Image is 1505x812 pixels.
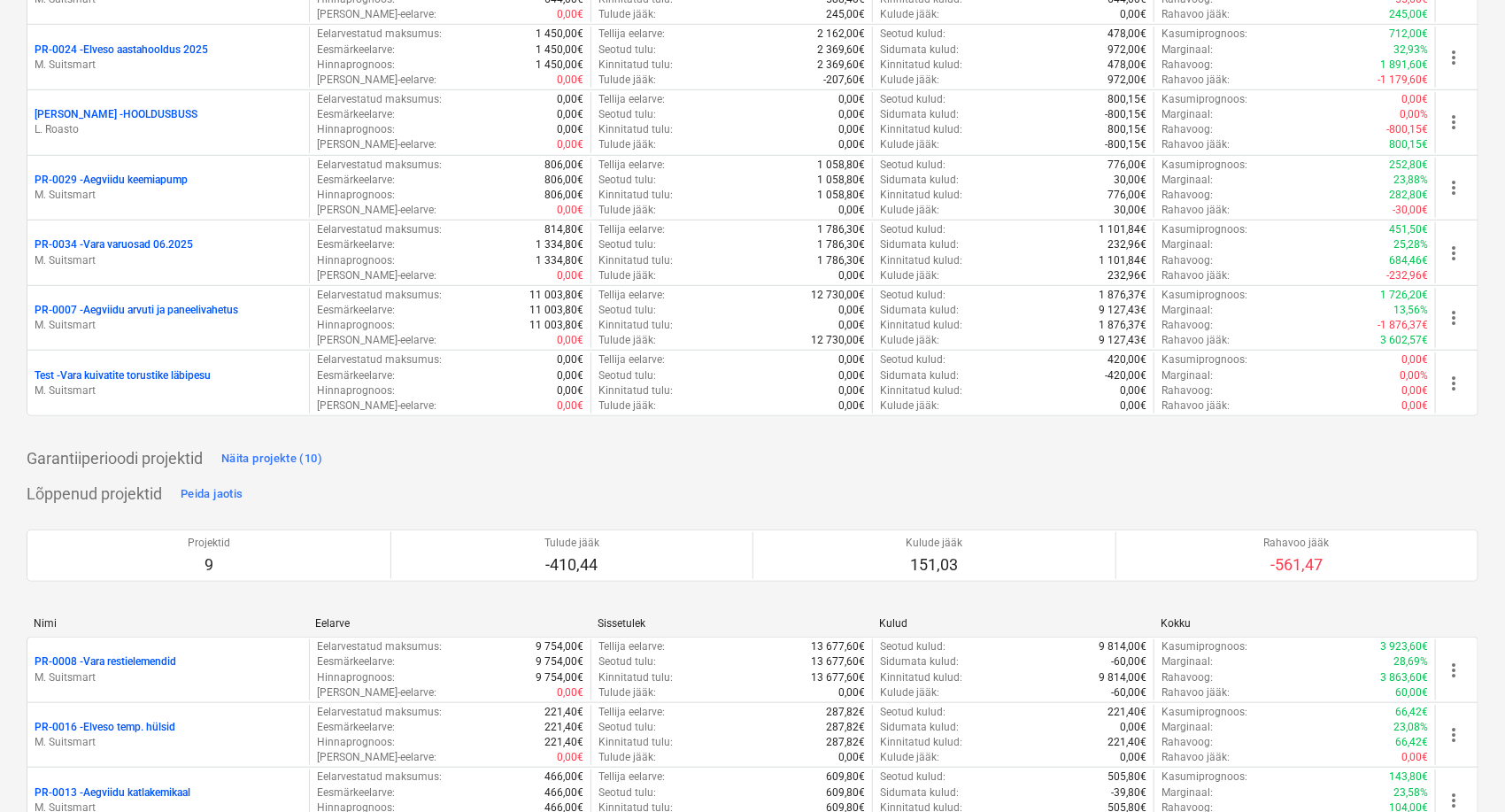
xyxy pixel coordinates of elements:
p: PR-0016 - Elveso temp. hülsid [35,720,175,735]
p: Tellija eelarve : [598,27,665,42]
p: 0,00€ [557,92,583,107]
p: Kasumiprognoos : [1162,639,1247,654]
p: Test - Vara kuivatite torustike läbipesu [35,368,211,383]
p: 0,00€ [1401,398,1428,414]
p: Kinnitatud kulud : [880,58,962,73]
p: Eelarvestatud maksumus : [317,27,442,42]
p: -207,60€ [823,73,865,88]
p: Rahavoo jääk : [1162,685,1230,700]
p: Hinnaprognoos : [317,318,395,333]
p: 0,00€ [557,398,583,414]
p: 245,00€ [826,7,865,22]
p: [PERSON_NAME] - HOOLDUSBUSS [35,107,197,122]
p: Seotud tulu : [598,173,656,188]
p: 11 003,80€ [529,318,583,333]
p: Kulude jääk : [880,685,939,700]
p: 12 730,00€ [811,288,865,303]
p: 814,80€ [544,222,583,237]
p: 287,82€ [826,705,865,720]
p: Marginaal : [1162,368,1213,383]
p: 66,42€ [1395,705,1428,720]
p: Kinnitatud tulu : [598,58,673,73]
p: 0,00€ [557,7,583,22]
p: Kinnitatud tulu : [598,188,673,203]
p: Marginaal : [1162,173,1213,188]
div: PR-0029 -Aegviidu keemiapumpM. Suitsmart [35,173,302,203]
p: 32,93% [1393,43,1428,58]
p: Kulude jääk : [880,333,939,348]
p: 151,03 [906,554,962,576]
p: 0,00€ [838,303,865,318]
p: Eelarvestatud maksumus : [317,288,442,303]
p: -232,96€ [1386,268,1428,283]
p: Rahavoog : [1162,670,1213,685]
p: Rahavoog : [1162,188,1213,203]
p: Marginaal : [1162,720,1213,735]
p: 12 730,00€ [811,333,865,348]
p: Kinnitatud tulu : [598,383,673,398]
span: more_vert [1443,243,1464,264]
p: Seotud kulud : [880,705,945,720]
p: Eesmärkeelarve : [317,303,395,318]
span: more_vert [1443,373,1464,394]
p: 1 876,37€ [1099,288,1146,303]
p: 9 754,00€ [536,670,583,685]
p: 0,00% [1400,107,1428,122]
p: 0,00€ [557,268,583,283]
p: [PERSON_NAME]-eelarve : [317,685,436,700]
p: PR-0024 - Elveso aastahooldus 2025 [35,43,208,58]
div: Kokku [1162,617,1429,630]
p: Hinnaprognoos : [317,188,395,203]
p: Rahavoog : [1162,318,1213,333]
p: Sidumata kulud : [880,107,959,122]
p: 478,00€ [1108,58,1146,73]
p: Rahavoo jääk : [1162,73,1230,88]
p: Rahavoo jääk : [1162,398,1230,414]
p: Seotud tulu : [598,43,656,58]
p: 806,00€ [544,173,583,188]
p: 1 891,60€ [1380,58,1428,73]
div: [PERSON_NAME] -HOOLDUSBUSSL. Roasto [35,107,302,137]
p: Tulude jääk : [598,398,656,414]
div: PR-0008 -Vara restielemendidM. Suitsmart [35,654,302,684]
p: [PERSON_NAME]-eelarve : [317,7,436,22]
p: -561,47 [1264,554,1330,576]
p: 11 003,80€ [529,303,583,318]
p: Kasumiprognoos : [1162,222,1247,237]
span: more_vert [1443,790,1464,811]
p: Rahavoo jääk : [1162,268,1230,283]
p: Kinnitatud kulud : [880,188,962,203]
p: Kinnitatud tulu : [598,122,673,137]
p: 800,15€ [1108,92,1146,107]
button: Peida jaotis [176,480,247,508]
p: 0,00€ [557,122,583,137]
p: -410,44 [544,554,599,576]
p: 776,00€ [1108,158,1146,173]
p: Hinnaprognoos : [317,253,395,268]
p: Marginaal : [1162,107,1213,122]
p: Kinnitatud tulu : [598,670,673,685]
p: -800,15€ [1105,137,1146,152]
p: 420,00€ [1108,352,1146,367]
p: 287,82€ [826,720,865,735]
p: 800,15€ [1108,122,1146,137]
p: Eesmärkeelarve : [317,654,395,669]
p: PR-0008 - Vara restielemendid [35,654,176,669]
p: 252,80€ [1389,158,1428,173]
p: Kinnitatud tulu : [598,735,673,750]
p: Sidumata kulud : [880,237,959,252]
p: Hinnaprognoos : [317,383,395,398]
p: Projektid [188,536,230,551]
p: Tulude jääk : [598,203,656,218]
p: Tulude jääk [544,536,599,551]
p: Eelarvestatud maksumus : [317,158,442,173]
p: Seotud tulu : [598,237,656,252]
p: Seotud tulu : [598,107,656,122]
span: more_vert [1443,724,1464,746]
p: Sidumata kulud : [880,173,959,188]
p: 2 162,00€ [817,27,865,42]
p: Seotud kulud : [880,158,945,173]
p: 28,69% [1393,654,1428,669]
p: [PERSON_NAME]-eelarve : [317,398,436,414]
p: 23,88% [1393,173,1428,188]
